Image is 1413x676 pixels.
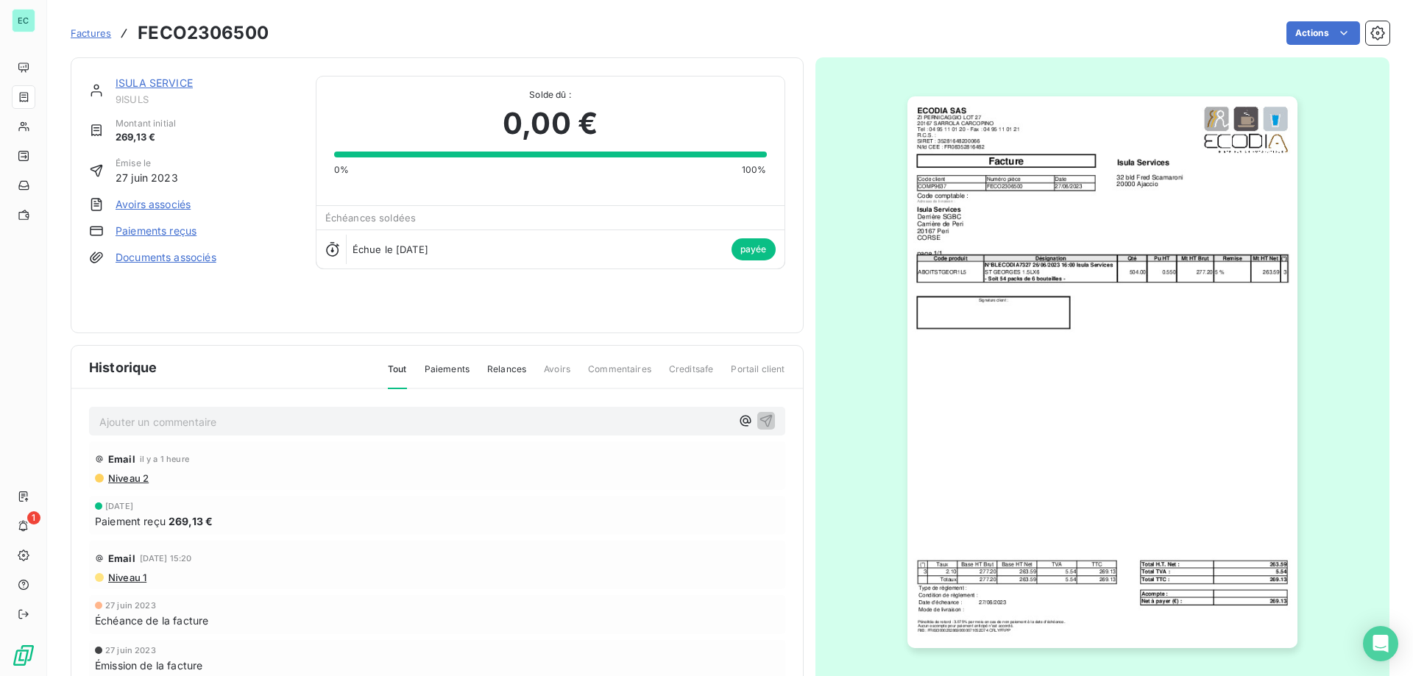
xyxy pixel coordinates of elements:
[731,363,785,388] span: Portail client
[169,513,213,529] span: 269,13 €
[105,601,156,610] span: 27 juin 2023
[388,363,407,389] span: Tout
[12,9,35,32] div: EC
[138,20,269,46] h3: FECO2306500
[742,163,767,177] span: 100%
[27,511,40,524] span: 1
[487,363,526,388] span: Relances
[140,455,189,463] span: il y a 1 heure
[89,357,157,377] span: Historique
[116,157,178,170] span: Émise le
[353,243,428,255] span: Échue le [DATE]
[107,472,149,484] span: Niveau 2
[116,77,193,89] a: ISULA SERVICE
[325,212,417,224] span: Échéances soldées
[116,130,176,145] span: 269,13 €
[105,646,156,655] span: 27 juin 2023
[108,453,135,465] span: Email
[334,88,767,102] span: Solde dû :
[95,513,166,529] span: Paiement reçu
[1363,626,1398,661] div: Open Intercom Messenger
[544,363,570,388] span: Avoirs
[732,238,776,260] span: payée
[116,170,178,185] span: 27 juin 2023
[116,93,298,105] span: 9ISULS
[669,363,714,388] span: Creditsafe
[71,27,111,39] span: Factures
[107,572,146,583] span: Niveau 1
[334,163,349,177] span: 0%
[108,552,135,564] span: Email
[907,96,1297,648] img: invoice_thumbnail
[95,613,208,628] span: Échéance de la facture
[12,644,35,667] img: Logo LeanPay
[116,197,191,212] a: Avoirs associés
[503,102,598,146] span: 0,00 €
[116,117,176,130] span: Montant initial
[116,224,196,238] a: Paiements reçus
[140,554,192,563] span: [DATE] 15:20
[71,26,111,40] a: Factures
[105,502,133,510] span: [DATE]
[588,363,651,388] span: Commentaires
[1286,21,1360,45] button: Actions
[425,363,470,388] span: Paiements
[95,658,202,673] span: Émission de la facture
[116,250,216,265] a: Documents associés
